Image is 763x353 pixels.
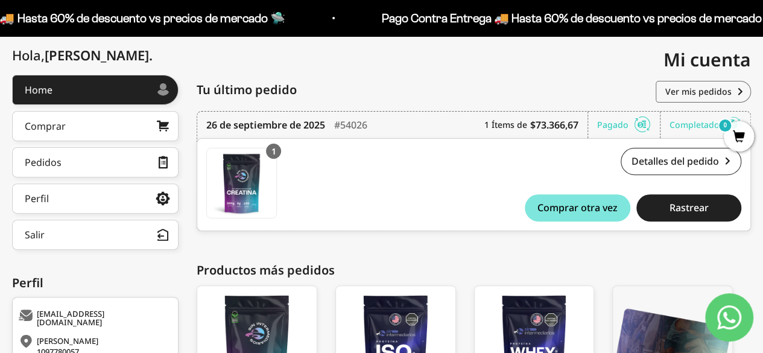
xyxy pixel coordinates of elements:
a: Home [12,75,179,105]
button: Rastrear [636,194,741,221]
div: Productos más pedidos [197,261,751,279]
div: Perfil [12,274,179,292]
a: Comprar [12,111,179,141]
time: 26 de septiembre de 2025 [206,118,325,132]
span: . [149,46,153,64]
a: Creatina Monohidrato - 300g [206,148,277,218]
div: 1 Ítems de [484,112,588,138]
div: Pagado [597,112,660,138]
a: Ver mis pedidos [656,81,751,103]
button: Comprar otra vez [525,194,630,221]
span: Rastrear [669,203,708,212]
span: [PERSON_NAME] [45,46,153,64]
div: Completado [670,112,741,138]
a: Pedidos [12,147,179,177]
div: [EMAIL_ADDRESS][DOMAIN_NAME] [19,310,169,326]
div: #54026 [334,112,367,138]
div: Perfil [25,194,49,203]
button: Salir [12,220,179,250]
div: 1 [266,144,281,159]
span: Tu último pedido [197,81,297,99]
div: Pedidos [25,157,62,167]
a: Perfil [12,183,179,214]
span: Comprar otra vez [537,203,618,212]
div: Home [25,85,52,95]
a: Detalles del pedido [621,148,741,175]
b: $73.366,67 [530,118,578,132]
a: 0 [724,131,754,144]
div: Hola, [12,48,153,63]
mark: 0 [718,118,732,133]
span: Mi cuenta [663,47,751,72]
img: Translation missing: es.Creatina Monohidrato - 300g [207,148,276,218]
div: Comprar [25,121,66,131]
div: Salir [25,230,45,240]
